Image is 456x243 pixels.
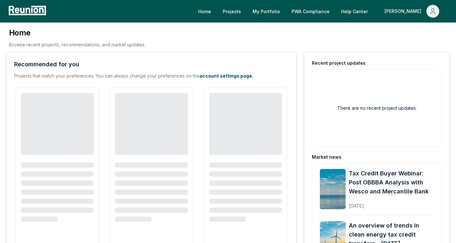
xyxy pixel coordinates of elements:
[193,5,450,18] nav: Main
[9,41,145,48] p: Browse recent projects, recommendations, and market updates.
[218,5,246,18] a: Projects
[312,154,341,160] div: Market news
[247,5,285,18] a: My Portfolio
[9,28,145,38] h3: Home
[385,5,424,18] div: [PERSON_NAME]
[14,73,200,79] span: Projects that match your preferences. You can always change your preferences on the
[14,60,79,69] div: Recommended for you
[312,60,366,66] div: Recent project updates
[320,169,346,209] img: Tax Credit Buyer Webinar: Post OBBBA Analysis with Wesco and Mercantile Bank
[349,169,434,196] a: Tax Credit Buyer Webinar: Post OBBBA Analysis with Wesco and Mercantile Bank
[379,5,444,18] button: [PERSON_NAME]
[193,5,216,18] a: Home
[336,5,373,18] a: Help Center
[337,105,417,111] h2: There are no recent project updates.
[200,73,253,79] a: account settings page.
[349,198,434,209] div: [DATE]
[286,5,335,18] a: PWA Compliance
